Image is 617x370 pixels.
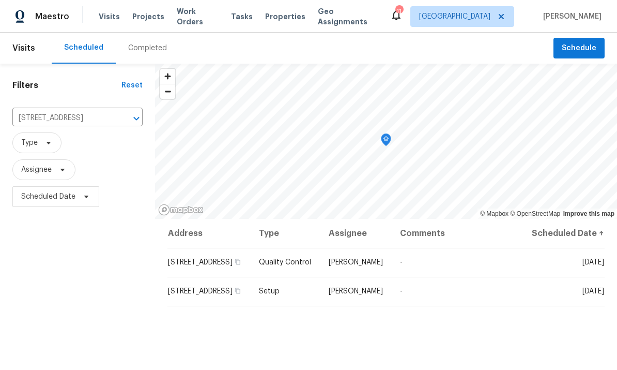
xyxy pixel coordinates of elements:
th: Address [167,219,251,248]
span: Tasks [231,13,253,20]
span: [STREET_ADDRESS] [168,288,233,295]
th: Comments [392,219,523,248]
span: Geo Assignments [318,6,378,27]
div: 11 [395,6,403,17]
button: Copy Address [233,286,242,295]
span: Quality Control [259,259,311,266]
div: Reset [121,80,143,91]
div: Completed [128,43,167,53]
button: Zoom in [160,69,175,84]
span: Schedule [562,42,596,55]
button: Zoom out [160,84,175,99]
span: [DATE] [582,288,604,295]
a: OpenStreetMap [510,210,560,217]
span: - [400,288,403,295]
span: Setup [259,288,280,295]
div: Scheduled [64,42,103,53]
span: Maestro [35,11,69,22]
a: Improve this map [563,210,614,217]
span: [PERSON_NAME] [539,11,601,22]
div: Map marker [381,134,391,150]
span: Assignee [21,165,52,175]
span: [DATE] [582,259,604,266]
span: Type [21,138,38,148]
span: - [400,259,403,266]
canvas: Map [155,64,617,219]
th: Assignee [320,219,392,248]
button: Copy Address [233,257,242,267]
span: Scheduled Date [21,191,75,202]
th: Type [251,219,320,248]
span: Properties [265,11,305,22]
th: Scheduled Date ↑ [523,219,605,248]
h1: Filters [12,80,121,91]
span: [PERSON_NAME] [329,288,383,295]
input: Search for an address... [12,110,114,126]
span: [STREET_ADDRESS] [168,259,233,266]
a: Mapbox homepage [158,204,204,216]
span: Visits [99,11,120,22]
span: [GEOGRAPHIC_DATA] [419,11,490,22]
span: Work Orders [177,6,219,27]
span: [PERSON_NAME] [329,259,383,266]
span: Projects [132,11,164,22]
button: Open [129,111,144,126]
button: Schedule [553,38,605,59]
a: Mapbox [480,210,508,217]
span: Visits [12,37,35,60]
